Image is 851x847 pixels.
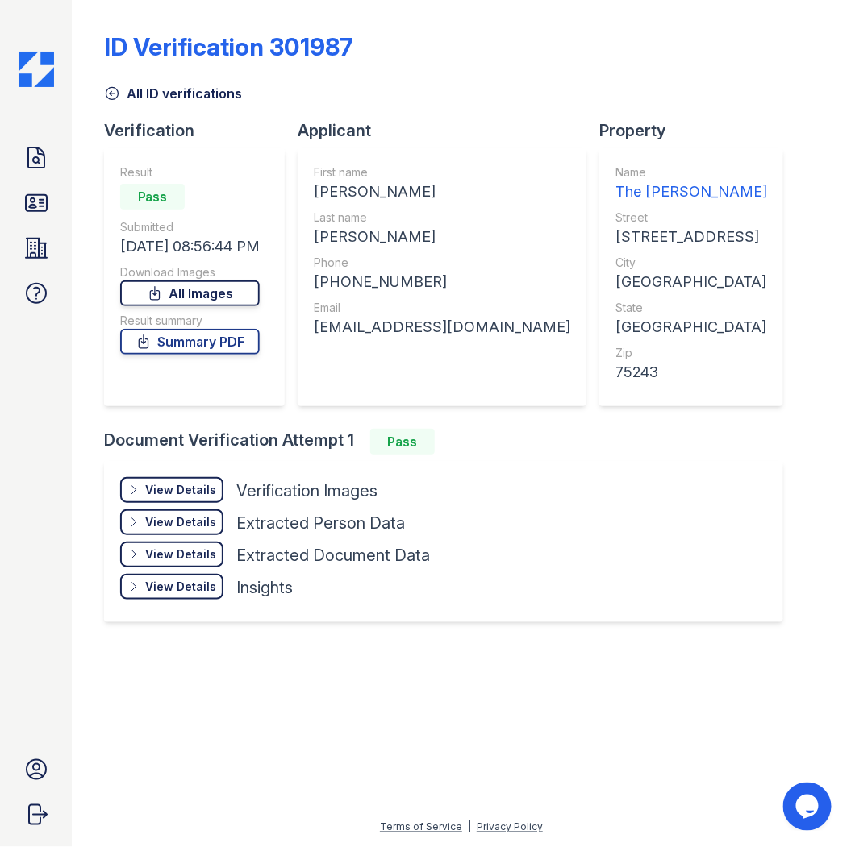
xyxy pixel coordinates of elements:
div: View Details [145,514,216,530]
div: [DATE] 08:56:44 PM [120,235,260,258]
div: The [PERSON_NAME] [615,181,767,203]
a: Terms of Service [380,821,462,833]
div: Download Images [120,264,260,280]
a: Summary PDF [120,329,260,355]
div: View Details [145,546,216,563]
div: Property [599,119,796,142]
div: Verification [104,119,298,142]
div: Name [615,164,767,181]
div: Submitted [120,219,260,235]
div: [PERSON_NAME] [314,181,570,203]
div: Extracted Document Data [236,544,430,567]
div: ID Verification 301987 [104,32,353,61]
div: Insights [236,576,293,599]
div: [PERSON_NAME] [314,226,570,248]
img: CE_Icon_Blue-c292c112584629df590d857e76928e9f676e5b41ef8f769ba2f05ee15b207248.png [19,52,54,87]
div: Verification Images [236,480,378,502]
div: State [615,300,767,316]
div: [GEOGRAPHIC_DATA] [615,271,767,293]
div: Phone [314,255,570,271]
iframe: chat widget [783,783,835,831]
div: Email [314,300,570,316]
div: Street [615,210,767,226]
div: Last name [314,210,570,226]
div: Result [120,164,260,181]
div: Zip [615,345,767,361]
div: Pass [370,429,435,455]
div: View Details [145,579,216,595]
div: 75243 [615,361,767,384]
a: Privacy Policy [477,821,543,833]
div: | [468,821,471,833]
div: [GEOGRAPHIC_DATA] [615,316,767,338]
div: City [615,255,767,271]
div: Applicant [298,119,599,142]
div: [STREET_ADDRESS] [615,226,767,248]
div: Pass [120,184,185,210]
div: Document Verification Attempt 1 [104,429,796,455]
a: All Images [120,280,260,306]
div: First name [314,164,570,181]
div: Result summary [120,313,260,329]
a: All ID verifications [104,84,242,103]
div: Extracted Person Data [236,512,405,534]
div: [EMAIL_ADDRESS][DOMAIN_NAME] [314,316,570,338]
div: [PHONE_NUMBER] [314,271,570,293]
div: View Details [145,482,216,498]
a: Name The [PERSON_NAME] [615,164,767,203]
